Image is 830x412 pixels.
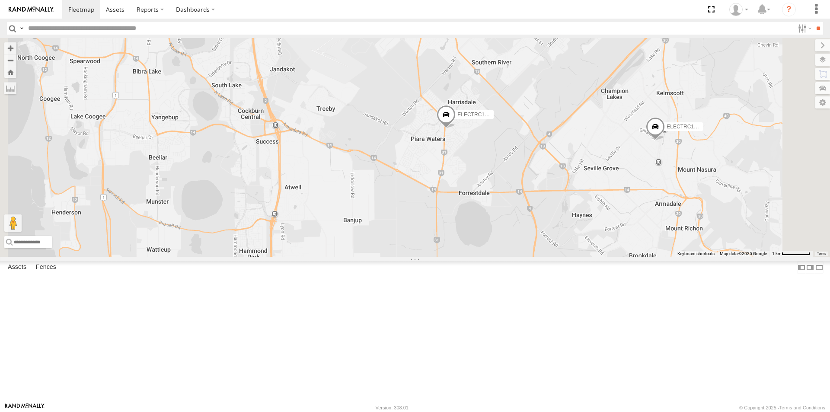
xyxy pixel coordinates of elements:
[18,22,25,35] label: Search Query
[457,112,535,118] span: ELECTRC12 - [PERSON_NAME]
[815,96,830,109] label: Map Settings
[4,214,22,232] button: Drag Pegman onto the map to open Street View
[4,54,16,66] button: Zoom out
[32,262,61,274] label: Fences
[739,405,825,410] div: © Copyright 2025 -
[4,66,16,78] button: Zoom Home
[815,261,824,274] label: Hide Summary Table
[797,261,806,274] label: Dock Summary Table to the Left
[4,42,16,54] button: Zoom in
[376,405,409,410] div: Version: 308.01
[5,403,45,412] a: Visit our Website
[9,6,54,13] img: rand-logo.svg
[720,251,767,256] span: Map data ©2025 Google
[817,252,826,255] a: Terms (opens in new tab)
[667,124,715,130] span: ELECTRC14 - Spare
[677,251,715,257] button: Keyboard shortcuts
[772,251,782,256] span: 1 km
[769,251,813,257] button: Map scale: 1 km per 62 pixels
[782,3,796,16] i: ?
[3,262,31,274] label: Assets
[795,22,813,35] label: Search Filter Options
[779,405,825,410] a: Terms and Conditions
[726,3,751,16] div: Wayne Betts
[806,261,814,274] label: Dock Summary Table to the Right
[4,82,16,94] label: Measure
